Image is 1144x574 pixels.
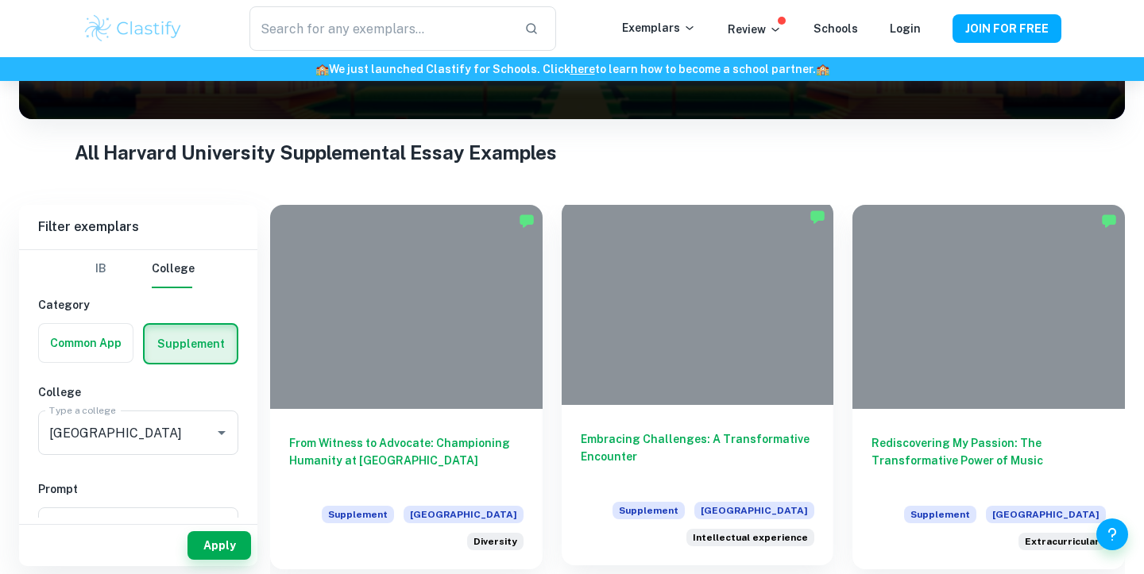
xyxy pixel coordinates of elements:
span: Supplement [613,502,685,519]
h1: All Harvard University Supplemental Essay Examples [75,138,1070,167]
div: Briefly describe any of your extracurricular activities, employment experience, travel, or family... [1018,533,1106,550]
input: Search for any exemplars... [249,6,512,51]
h6: Prompt [38,480,238,498]
span: Supplement [904,506,976,523]
a: From Witness to Advocate: Championing Humanity at [GEOGRAPHIC_DATA]Supplement[GEOGRAPHIC_DATA]Har... [270,205,543,569]
img: Marked [519,213,535,229]
h6: Rediscovering My Passion: The Transformative Power of Music [872,434,1106,487]
button: Apply [187,531,251,560]
label: Type a college [49,403,115,417]
h6: From Witness to Advocate: Championing Humanity at [GEOGRAPHIC_DATA] [289,434,524,487]
span: [GEOGRAPHIC_DATA] [694,502,814,519]
h6: We just launched Clastify for Schools. Click to learn how to become a school partner. [3,60,1141,78]
h6: College [38,383,238,401]
button: Common App [39,324,133,362]
h6: Category [38,296,238,314]
h6: Embracing Challenges: A Transformative Encounter [581,430,815,483]
span: 🏫 [315,63,329,75]
a: Embracing Challenges: A Transformative EncounterSupplement[GEOGRAPHIC_DATA]Briefly describe an in... [562,205,834,569]
p: Exemplars [622,19,696,37]
p: Review [728,21,782,38]
button: Open [211,422,233,444]
img: Marked [1101,213,1117,229]
a: Rediscovering My Passion: The Transformative Power of MusicSupplement[GEOGRAPHIC_DATA]Briefly des... [852,205,1125,569]
img: Clastify logo [83,13,184,44]
span: [GEOGRAPHIC_DATA] [986,506,1106,523]
span: 🏫 [816,63,829,75]
h6: Filter exemplars [19,205,257,249]
a: here [570,63,595,75]
button: Help and Feedback [1096,518,1128,550]
span: Diversity [473,534,517,549]
button: IB [82,250,120,288]
div: Filter type choice [82,250,195,288]
button: JOIN FOR FREE [953,14,1061,43]
span: Intellectual experience [693,530,808,545]
a: Schools [814,22,858,35]
button: Supplement [145,325,237,363]
span: [GEOGRAPHIC_DATA] [404,506,524,523]
div: Briefly describe an intellectual experience that was important to you. [686,529,814,546]
img: Marked [810,209,825,225]
div: Harvard has long recognized the importance of enrolling a diverse student body. How will the life... [467,533,524,550]
span: Supplement [322,506,394,523]
button: College [152,250,195,288]
a: Login [890,22,921,35]
span: Extracurricular [1025,534,1100,549]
